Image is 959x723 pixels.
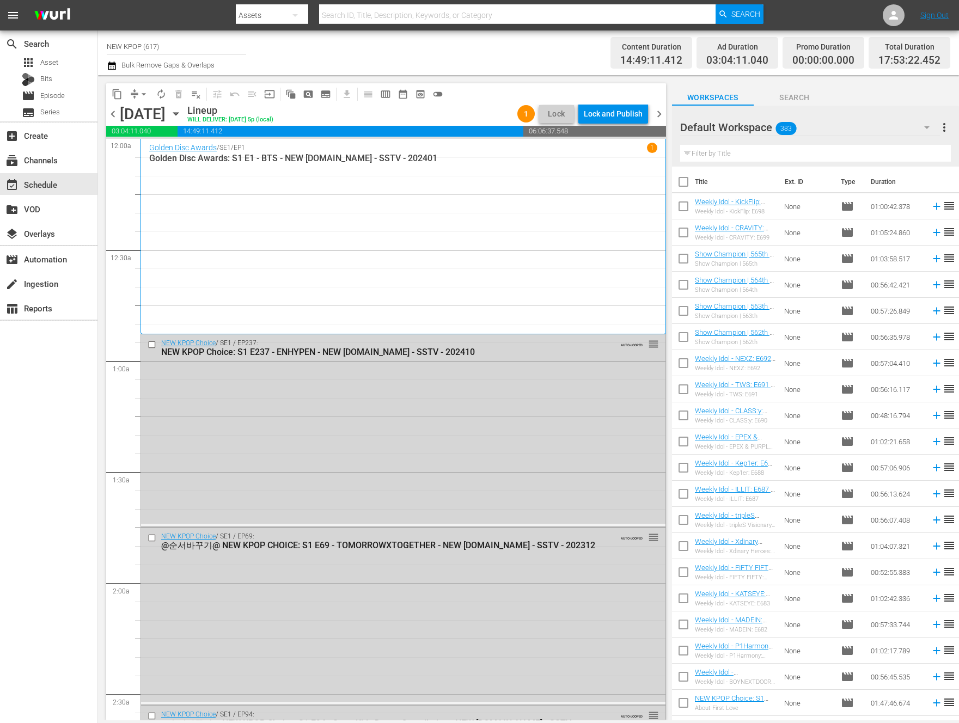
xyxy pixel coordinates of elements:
span: reorder [943,487,956,500]
span: Episode [841,409,854,422]
span: reorder [943,591,956,604]
span: AUTO-LOOPED [621,531,643,540]
td: 00:56:16.117 [866,376,926,402]
span: 1 [517,109,535,118]
td: None [780,272,836,298]
span: Episode [22,89,35,102]
span: Channels [5,154,19,167]
td: None [780,324,836,350]
p: SE1 / [219,144,234,151]
a: Weekly Idol - KATSEYE: E683 - NEW [DOMAIN_NAME] - SSTV - 202411 [695,590,774,622]
svg: Add to Schedule [931,200,943,212]
div: Show Champion | 564th [695,286,775,293]
span: Search [731,4,760,24]
span: chevron_right [652,107,666,121]
div: Show Champion | 563th [695,313,775,320]
div: Total Duration [878,39,940,54]
p: 1 [650,144,654,151]
span: Asset [40,57,58,68]
div: Weekly Idol - tripleS Visionary Vision: E686 [695,522,775,529]
p: / [217,144,219,151]
div: About First Love [695,704,775,712]
span: Episode [841,435,854,448]
a: Show Champion | 565th - NEW [DOMAIN_NAME] - SSTV - 202508 [695,250,774,274]
div: / SE1 / EP69: [161,532,606,552]
span: Update Metadata from Key Asset [261,85,278,103]
span: Search [754,91,835,105]
span: chevron_left [106,107,120,121]
div: Weekly Idol - Kep1er: E688 [695,469,775,476]
button: more_vert [938,114,951,140]
td: 00:57:06.906 [866,455,926,481]
a: Weekly Idol - CRAVITY: E699 - NEW [DOMAIN_NAME] - SSTV - 202508 [695,224,774,256]
span: Select an event to delete [170,85,187,103]
div: @순서바꾸기@ NEW KPOP CHOICE: S1 E69 - TOMORROWXTOGETHER - NEW [DOMAIN_NAME] - SSTV - 202312 [161,540,606,552]
a: Weekly Idol - BOYNEXTDOOR: E680 - NEW [DOMAIN_NAME] - SSTV - 202410 [695,668,768,701]
span: Create Search Block [300,85,317,103]
td: None [780,193,836,219]
div: Ad Duration [706,39,768,54]
td: None [780,559,836,585]
div: NEW KPOP Choice: S1 E237 - ENHYPEN - NEW [DOMAIN_NAME] - SSTV - 202410 [161,347,606,357]
a: Show Champion | 563th - NEW [DOMAIN_NAME] - SSTV - 202508 [695,302,774,327]
a: Weekly Idol - ILLIT: E687 - NEW [DOMAIN_NAME] - SSTV - 202412 [695,485,775,510]
span: Refresh All Search Blocks [278,83,300,105]
span: input [264,89,275,100]
span: add_box [5,130,19,143]
span: Episode [841,226,854,239]
span: Revert to Primary Episode [226,85,243,103]
span: toggle_off [432,89,443,100]
svg: Add to Schedule [931,279,943,291]
svg: Add to Schedule [931,697,943,709]
td: None [780,246,836,272]
span: reorder [943,461,956,474]
span: Workspaces [672,91,754,105]
td: 00:56:45.535 [866,664,926,690]
span: more_vert [938,121,951,134]
span: Remove Gaps & Overlaps [126,85,152,103]
span: compress [129,89,140,100]
span: 03:04:11.040 [106,126,178,137]
span: event_available [5,179,19,192]
span: reorder [943,304,956,317]
span: Reports [5,302,19,315]
a: Weekly Idol - NEXZ: E692 - NEW [DOMAIN_NAME] - SSTV - 202501 [695,354,775,379]
a: Weekly Idol - TWS: E691 - NEW [DOMAIN_NAME] - SSTV - 202501 [695,381,775,405]
svg: Add to Schedule [931,540,943,552]
svg: Add to Schedule [931,514,943,526]
a: NEW KPOP Choice [161,532,216,540]
button: reorder [648,531,659,542]
td: 01:47:46.674 [866,690,926,716]
a: NEW KPOP Choice [161,339,216,347]
span: Episode [841,696,854,709]
div: Bits [22,73,35,86]
a: Weekly Idol - MADEIN: E682 - NEW [DOMAIN_NAME] - SSTV - 202411 [695,616,774,648]
svg: Add to Schedule [931,305,943,317]
span: Series [40,107,60,118]
td: 00:48:16.794 [866,402,926,428]
svg: Add to Schedule [931,566,943,578]
a: Golden Disc Awards [149,143,217,152]
span: reorder [943,434,956,448]
th: Type [834,167,864,197]
td: 00:56:42.421 [866,272,926,298]
svg: Add to Schedule [931,618,943,630]
div: Weekly Idol - Xdinary Heroes: E685 [695,548,775,555]
span: reorder [943,199,956,212]
td: None [780,611,836,638]
td: 01:02:42.336 [866,585,926,611]
div: Weekly Idol - NEXZ: E692 [695,365,775,372]
td: 01:04:07.321 [866,533,926,559]
td: 00:57:04.410 [866,350,926,376]
span: reorder [648,709,659,721]
td: None [780,428,836,455]
span: calendar_view_week_outlined [380,89,391,100]
span: Bulk Remove Gaps & Overlaps [120,61,215,69]
span: 24 hours Lineup View is OFF [429,85,447,103]
span: reorder [943,565,956,578]
span: date_range_outlined [398,89,408,100]
span: Customize Events [205,83,226,105]
span: Episode [841,540,854,553]
td: 00:56:07.408 [866,507,926,533]
div: Weekly Idol - MADEIN: E682 [695,626,775,633]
